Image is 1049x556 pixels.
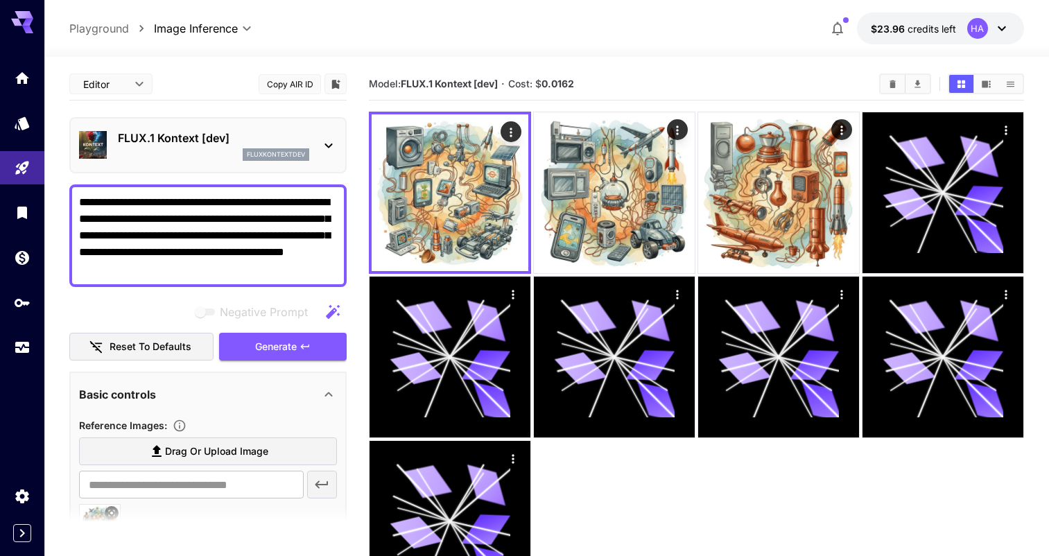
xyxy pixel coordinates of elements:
[503,284,523,304] div: Actions
[948,73,1024,94] div: Show media in grid viewShow media in video viewShow media in list view
[247,150,305,159] p: fluxkontextdev
[501,121,521,142] div: Actions
[879,73,931,94] div: Clear AllDownload All
[831,119,852,140] div: Actions
[192,303,319,320] span: Negative prompts are not compatible with the selected model.
[667,119,688,140] div: Actions
[667,284,688,304] div: Actions
[165,443,268,460] span: Drag or upload image
[14,114,31,132] div: Models
[220,304,308,320] span: Negative Prompt
[13,524,31,542] button: Expand sidebar
[219,333,347,361] button: Generate
[79,386,156,403] p: Basic controls
[503,448,523,469] div: Actions
[14,339,31,356] div: Usage
[79,437,337,466] label: Drag or upload image
[14,204,31,221] div: Library
[154,20,238,37] span: Image Inference
[949,75,973,93] button: Show media in grid view
[259,74,321,94] button: Copy AIR ID
[14,69,31,87] div: Home
[881,75,905,93] button: Clear All
[255,338,297,356] span: Generate
[974,75,998,93] button: Show media in video view
[329,76,342,92] button: Add to library
[508,78,574,89] span: Cost: $
[967,18,988,39] div: HA
[14,249,31,266] div: Wallet
[69,333,214,361] button: Reset to defaults
[118,130,309,146] p: FLUX.1 Kontext [dev]
[857,12,1024,44] button: $23.95915HA
[698,112,859,273] img: 2Q==
[996,119,1016,140] div: Actions
[996,284,1016,304] div: Actions
[534,112,695,273] img: 9k=
[79,124,337,166] div: FLUX.1 Kontext [dev]fluxkontextdev
[871,21,956,36] div: $23.95915
[372,114,528,271] img: 9k=
[69,20,129,37] a: Playground
[905,75,930,93] button: Download All
[541,78,574,89] b: 0.0162
[79,419,167,431] span: Reference Images :
[401,78,498,89] b: FLUX.1 Kontext [dev]
[79,378,337,411] div: Basic controls
[369,78,498,89] span: Model:
[998,75,1023,93] button: Show media in list view
[69,20,154,37] nav: breadcrumb
[83,77,126,92] span: Editor
[14,294,31,311] div: API Keys
[14,159,31,177] div: Playground
[167,419,192,433] button: Upload a reference image to guide the result. This is needed for Image-to-Image or Inpainting. Su...
[831,284,852,304] div: Actions
[501,76,505,92] p: ·
[871,23,908,35] span: $23.96
[908,23,956,35] span: credits left
[14,487,31,505] div: Settings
